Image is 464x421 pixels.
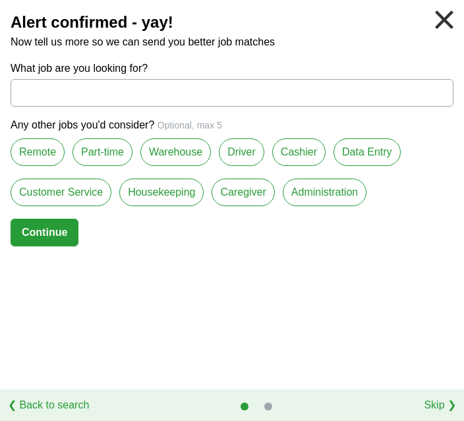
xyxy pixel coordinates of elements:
[272,138,326,166] label: Cashier
[11,179,111,206] label: Customer Service
[219,138,264,166] label: Driver
[119,179,204,206] label: Housekeeping
[11,219,78,246] button: Continue
[11,117,453,133] p: Any other jobs you'd consider?
[212,179,274,206] label: Caregiver
[283,179,366,206] label: Administration
[424,397,456,413] a: Skip ❯
[11,138,65,166] label: Remote
[11,11,453,34] h2: Alert confirmed - yay!
[140,138,211,166] label: Warehouse
[11,61,453,76] label: What job are you looking for?
[8,397,89,413] a: ❮ Back to search
[333,138,401,166] label: Data Entry
[11,34,453,50] p: Now tell us more so we can send you better job matches
[158,120,222,130] span: Optional, max 5
[72,138,132,166] label: Part-time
